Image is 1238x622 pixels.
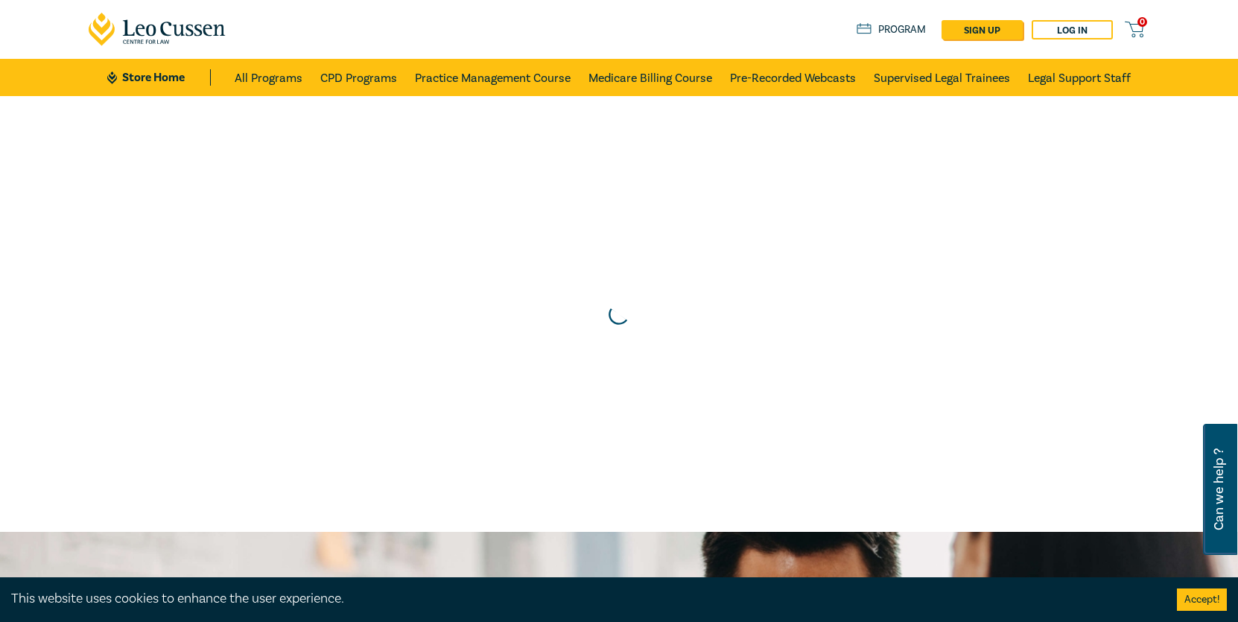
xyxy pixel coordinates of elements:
[1028,59,1131,96] a: Legal Support Staff
[415,59,571,96] a: Practice Management Course
[107,69,211,86] a: Store Home
[235,59,302,96] a: All Programs
[320,59,397,96] a: CPD Programs
[874,59,1010,96] a: Supervised Legal Trainees
[857,22,926,38] a: Program
[588,59,712,96] a: Medicare Billing Course
[11,589,1155,609] div: This website uses cookies to enhance the user experience.
[1032,20,1113,39] a: Log in
[730,59,856,96] a: Pre-Recorded Webcasts
[1137,17,1147,27] span: 0
[942,20,1023,39] a: sign up
[1177,588,1227,611] button: Accept cookies
[1212,433,1226,546] span: Can we help ?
